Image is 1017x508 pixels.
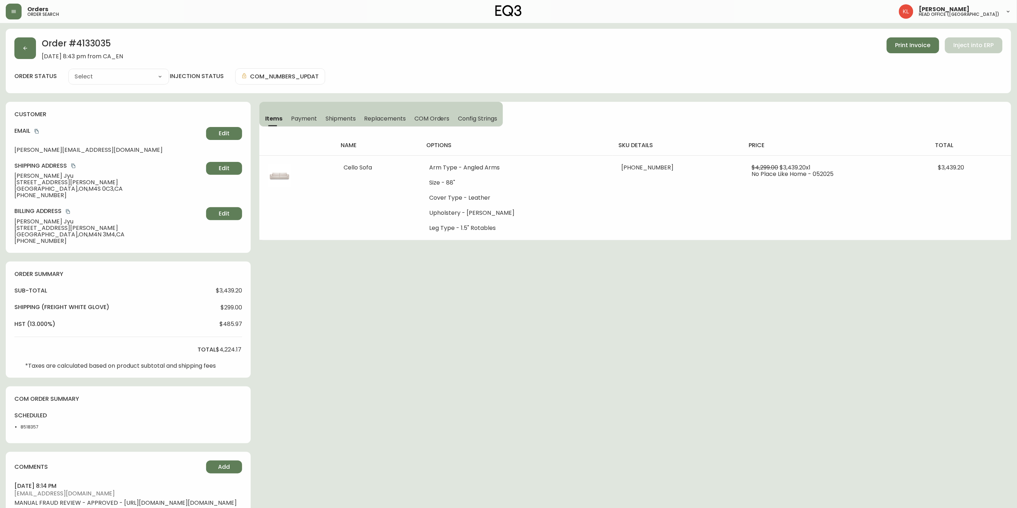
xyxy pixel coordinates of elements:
span: Config Strings [458,115,497,122]
h4: com order summary [14,395,242,403]
h4: order summary [14,270,242,278]
h2: Order # 4133035 [42,37,123,53]
span: [PHONE_NUMBER] [14,192,203,199]
h4: name [341,141,415,149]
span: MANUAL FRAUD REVIEW - APPROVED - [URL][DOMAIN_NAME][DOMAIN_NAME] [14,500,242,506]
button: copy [70,162,77,169]
span: [GEOGRAPHIC_DATA] , ON , M4S 0C3 , CA [14,186,203,192]
span: $4,299.00 [752,163,778,172]
img: 2c0c8aa7421344cf0398c7f872b772b5 [899,4,913,19]
span: $3,439.20 x 1 [780,163,811,172]
span: Print Invoice [895,41,931,49]
h4: price [749,141,924,149]
span: Items [265,115,283,122]
span: Add [218,463,230,471]
label: order status [14,72,57,80]
span: Edit [219,210,230,218]
span: Shipments [326,115,356,122]
span: [STREET_ADDRESS][PERSON_NAME] [14,179,203,186]
span: COM Orders [414,115,450,122]
img: logo [495,5,522,17]
span: $3,439.20 [216,287,242,294]
span: [PERSON_NAME][EMAIL_ADDRESS][DOMAIN_NAME] [14,147,203,153]
span: [GEOGRAPHIC_DATA] , ON , M4N 3M4 , CA [14,231,203,238]
h5: order search [27,12,59,17]
button: Add [206,461,242,473]
span: Cello Sofa [344,163,372,172]
li: Leg Type - 1.5" Rotables [429,225,604,231]
span: Edit [219,164,230,172]
h4: total [935,141,1005,149]
button: copy [64,208,72,215]
img: c5d2ca1b-892c-4fd1-9775-0a61c35ceee8.jpg [268,164,291,187]
h4: options [426,141,607,149]
h4: customer [14,110,242,118]
span: $4,224.17 [216,346,241,353]
h4: sku details [619,141,737,149]
span: [PHONE_NUMBER] [14,238,203,244]
h4: [DATE] 8:14 pm [14,482,242,490]
button: Edit [206,127,242,140]
span: Payment [291,115,317,122]
li: Cover Type - Leather [429,195,604,201]
span: $299.00 [221,304,242,311]
h4: hst (13.000%) [14,320,55,328]
h4: sub-total [14,287,47,295]
h4: total [198,346,216,354]
span: [PERSON_NAME] Jyu [14,218,203,225]
span: [PERSON_NAME] Jyu [14,173,203,179]
span: [DATE] 8:43 pm from CA_EN [42,53,123,60]
span: [PHONE_NUMBER] [622,163,674,172]
h4: Shipping ( Freight White Glove ) [14,303,109,311]
h4: Billing Address [14,207,203,215]
span: [EMAIL_ADDRESS][DOMAIN_NAME] [14,490,242,497]
button: Print Invoice [887,37,939,53]
li: 8518357 [21,424,53,430]
li: Upholstery - [PERSON_NAME] [429,210,604,216]
span: $485.97 [219,321,242,327]
button: Edit [206,207,242,220]
li: Size - 88" [429,180,604,186]
li: Arm Type - Angled Arms [429,164,604,171]
h4: injection status [170,72,224,80]
p: *Taxes are calculated based on product subtotal and shipping fees [25,363,216,369]
span: [STREET_ADDRESS][PERSON_NAME] [14,225,203,231]
span: $3,439.20 [938,163,964,172]
span: No Place Like Home - 052025 [752,170,834,178]
button: Edit [206,162,242,175]
h5: head office ([GEOGRAPHIC_DATA]) [919,12,1000,17]
span: Edit [219,130,230,137]
h4: Shipping Address [14,162,203,170]
h4: scheduled [14,412,53,419]
h4: Email [14,127,203,135]
h4: comments [14,463,48,471]
span: [PERSON_NAME] [919,6,970,12]
button: copy [33,128,40,135]
span: Orders [27,6,48,12]
span: Replacements [364,115,406,122]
